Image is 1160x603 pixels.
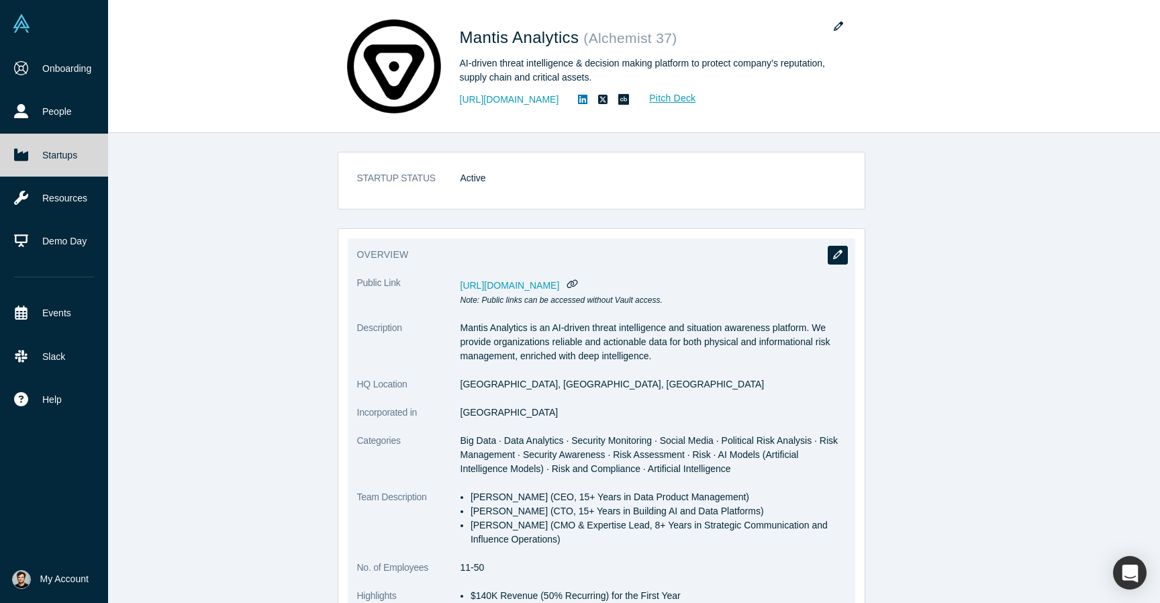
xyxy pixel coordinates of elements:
div: AI-driven threat intelligence & decision making platform to protect company’s reputation, supply ... [460,56,836,85]
dt: No. of Employees [357,561,461,589]
dd: [GEOGRAPHIC_DATA], [GEOGRAPHIC_DATA], [GEOGRAPHIC_DATA] [461,377,846,391]
h3: overview [357,248,827,262]
li: [PERSON_NAME] (CTO, 15+ Years in Building AI and Data Platforms) [471,504,846,518]
span: My Account [40,572,89,586]
span: Help [42,393,62,407]
dd: Active [461,171,846,185]
dt: Incorporated in [357,406,461,434]
li: [PERSON_NAME] (CMO & Expertise Lead, 8+ Years in Strategic Communication and Influence Operations) [471,518,846,547]
p: Mantis Analytics is an AI-driven threat intelligence and situation awareness platform. We provide... [461,321,846,363]
span: Mantis Analytics [460,28,584,46]
span: Public Link [357,276,401,290]
dt: HQ Location [357,377,461,406]
dt: Team Description [357,490,461,561]
img: Alchemist Vault Logo [12,14,31,33]
dt: Description [357,321,461,377]
dd: 11-50 [461,561,846,575]
img: Mantis Analytics's Logo [347,19,441,113]
dt: Categories [357,434,461,490]
span: Big Data · Data Analytics · Security Monitoring · Social Media · Political Risk Analysis · Risk M... [461,435,838,474]
li: [PERSON_NAME] (CEO, 15+ Years in Data Product Management) [471,490,846,504]
span: [URL][DOMAIN_NAME] [461,280,560,291]
em: Note: Public links can be accessed without Vault access. [461,295,663,305]
small: ( Alchemist 37 ) [583,30,677,46]
dd: [GEOGRAPHIC_DATA] [461,406,846,420]
a: Pitch Deck [634,91,696,106]
img: Maksym Tereshchenko's Account [12,570,31,589]
button: My Account [12,570,89,589]
dt: STARTUP STATUS [357,171,461,199]
a: [URL][DOMAIN_NAME] [460,93,559,107]
li: $140K Revenue (50% Recurring) for the First Year [471,589,846,603]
